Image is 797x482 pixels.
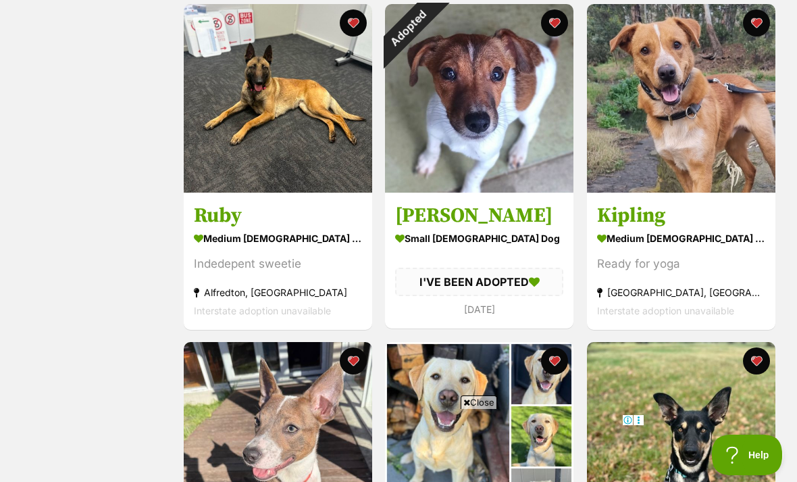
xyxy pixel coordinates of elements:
img: Dave [385,4,573,193]
div: small [DEMOGRAPHIC_DATA] Dog [395,228,563,247]
span: Interstate adoption unavailable [194,304,331,316]
div: [GEOGRAPHIC_DATA], [GEOGRAPHIC_DATA] [597,283,765,301]
div: [DATE] [395,300,563,318]
a: Ruby medium [DEMOGRAPHIC_DATA] Dog Indedepent sweetie Alfredton, [GEOGRAPHIC_DATA] Interstate ado... [184,192,372,329]
div: I'VE BEEN ADOPTED [395,267,563,295]
h3: Ruby [194,202,362,228]
iframe: Advertisement [153,414,644,475]
a: Adopted [385,182,573,195]
h3: [PERSON_NAME] [395,202,563,228]
button: favourite [340,347,367,375]
div: Indedepent sweetie [194,254,362,272]
button: favourite [542,347,569,375]
div: Ready for yoga [597,254,765,272]
a: [PERSON_NAME] small [DEMOGRAPHIC_DATA] Dog I'VE BEEN ADOPTED [DATE] favourite [385,192,573,328]
iframe: Help Scout Beacon - Open [712,435,783,475]
span: Close [461,395,497,409]
img: Kipling [587,4,775,193]
div: Alfredton, [GEOGRAPHIC_DATA] [194,283,362,301]
div: medium [DEMOGRAPHIC_DATA] Dog [597,228,765,247]
button: favourite [743,347,770,375]
h3: Kipling [597,202,765,228]
img: Ruby [184,4,372,193]
button: favourite [340,9,367,37]
button: favourite [743,9,770,37]
div: medium [DEMOGRAPHIC_DATA] Dog [194,228,362,247]
span: Interstate adoption unavailable [597,304,734,316]
button: favourite [542,9,569,37]
a: Kipling medium [DEMOGRAPHIC_DATA] Dog Ready for yoga [GEOGRAPHIC_DATA], [GEOGRAPHIC_DATA] Interst... [587,192,775,329]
